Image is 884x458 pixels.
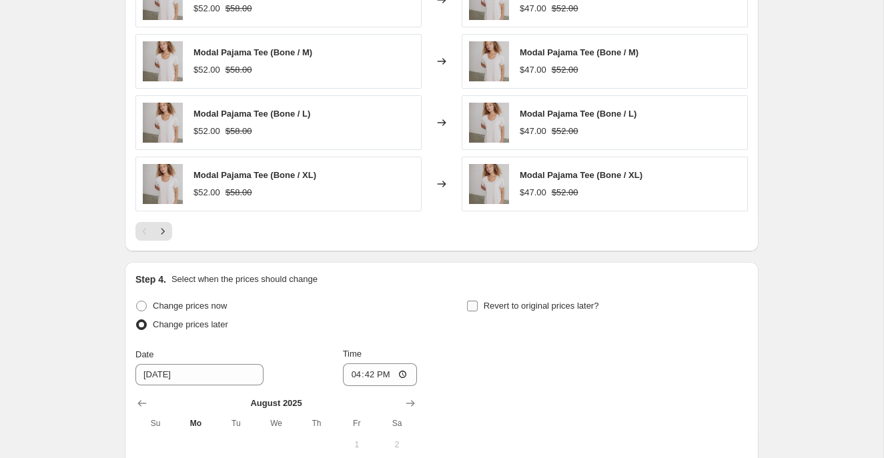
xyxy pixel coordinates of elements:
[382,418,412,429] span: Sa
[143,103,183,143] img: 21.08.13_PJ_Relaxed_Bone_MED_026_2000w_80x.jpg
[256,413,296,434] th: Wednesday
[377,413,417,434] th: Saturday
[153,301,227,311] span: Change prices now
[226,125,252,138] strike: $58.00
[135,222,172,241] nav: Pagination
[343,349,362,359] span: Time
[520,63,546,77] div: $47.00
[226,63,252,77] strike: $58.00
[342,439,372,450] span: 1
[262,418,291,429] span: We
[552,125,578,138] strike: $52.00
[226,186,252,199] strike: $58.00
[193,109,310,119] span: Modal Pajama Tee (Bone / L)
[520,125,546,138] div: $47.00
[343,363,418,386] input: 12:00
[135,273,166,286] h2: Step 4.
[143,164,183,204] img: 21.08.13_PJ_Relaxed_Bone_MED_026_2000w_80x.jpg
[216,413,256,434] th: Tuesday
[135,413,175,434] th: Sunday
[520,2,546,15] div: $47.00
[520,170,642,180] span: Modal Pajama Tee (Bone / XL)
[135,364,264,385] input: 8/25/2025
[143,41,183,81] img: 21.08.13_PJ_Relaxed_Bone_MED_026_2000w_80x.jpg
[193,47,312,57] span: Modal Pajama Tee (Bone / M)
[377,434,417,455] button: Saturday August 2 2025
[296,413,336,434] th: Thursday
[337,413,377,434] th: Friday
[342,418,372,429] span: Fr
[337,434,377,455] button: Friday August 1 2025
[175,413,215,434] th: Monday
[469,103,509,143] img: 21.08.13_PJ_Relaxed_Bone_MED_026_2000w_80x.jpg
[171,273,318,286] p: Select when the prices should change
[552,186,578,199] strike: $52.00
[193,186,220,199] div: $52.00
[226,2,252,15] strike: $58.00
[181,418,210,429] span: Mo
[520,47,638,57] span: Modal Pajama Tee (Bone / M)
[552,63,578,77] strike: $52.00
[469,41,509,81] img: 21.08.13_PJ_Relaxed_Bone_MED_026_2000w_80x.jpg
[141,418,170,429] span: Su
[552,2,578,15] strike: $52.00
[302,418,331,429] span: Th
[193,63,220,77] div: $52.00
[193,170,316,180] span: Modal Pajama Tee (Bone / XL)
[469,164,509,204] img: 21.08.13_PJ_Relaxed_Bone_MED_026_2000w_80x.jpg
[135,349,153,359] span: Date
[153,319,228,329] span: Change prices later
[153,222,172,241] button: Next
[484,301,599,311] span: Revert to original prices later?
[520,109,636,119] span: Modal Pajama Tee (Bone / L)
[133,394,151,413] button: Show previous month, July 2025
[520,186,546,199] div: $47.00
[193,125,220,138] div: $52.00
[382,439,412,450] span: 2
[222,418,251,429] span: Tu
[193,2,220,15] div: $52.00
[401,394,420,413] button: Show next month, September 2025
